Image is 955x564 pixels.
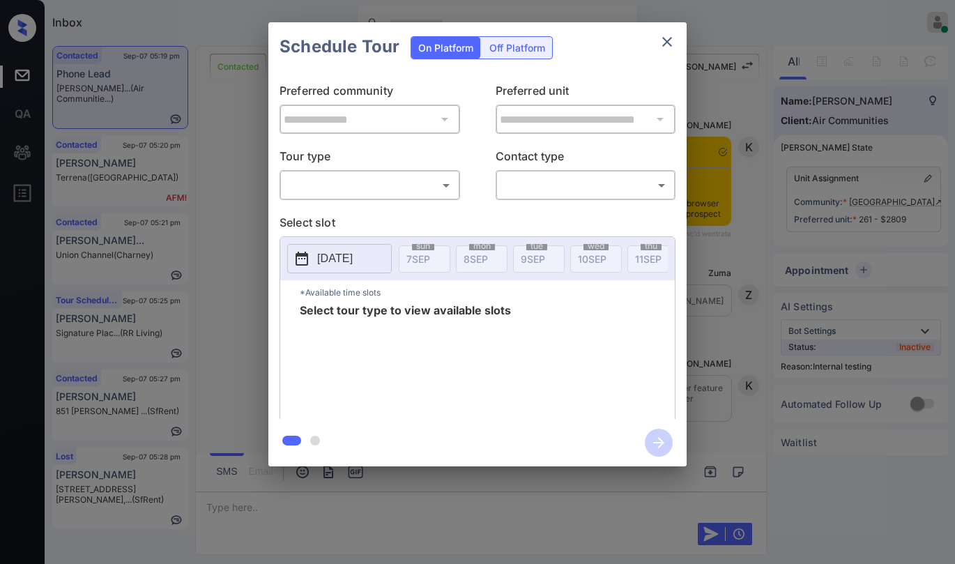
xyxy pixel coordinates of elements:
button: [DATE] [287,244,392,273]
div: On Platform [411,37,480,59]
p: Contact type [496,148,676,170]
span: Select tour type to view available slots [300,305,511,416]
p: Preferred community [280,82,460,105]
button: close [653,28,681,56]
p: *Available time slots [300,280,675,305]
p: Select slot [280,214,675,236]
p: Tour type [280,148,460,170]
div: Off Platform [482,37,552,59]
p: [DATE] [317,250,353,267]
p: Preferred unit [496,82,676,105]
h2: Schedule Tour [268,22,411,71]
